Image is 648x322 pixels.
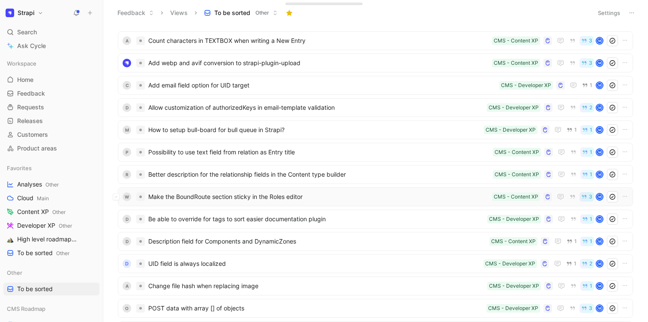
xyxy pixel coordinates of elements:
[123,259,131,268] div: D
[565,237,579,246] button: 1
[590,217,592,222] span: 1
[114,6,158,19] button: Feedback
[59,223,72,229] span: Other
[118,54,633,72] a: logoAdd webp and avif conversion to strapi-plugin-uploadCMS - Content XP3M
[3,7,45,19] button: StrapiStrapi
[255,9,269,17] span: Other
[118,143,633,162] a: PPossibility to use text field from relation as Entry titleCMS - Content XP1M
[148,147,489,157] span: Possibility to use text field from relation as Entry title
[597,38,603,44] div: M
[118,277,633,295] a: AChange file hash when replacing imageCMS - Developer XP1M
[3,283,99,295] a: To be sorted
[3,57,99,70] div: Workspace
[589,105,592,110] span: 2
[594,7,624,19] button: Settings
[3,39,99,52] a: Ask Cycle
[45,181,59,188] span: Other
[3,87,99,100] a: Feedback
[3,219,99,232] a: Developer XPOther
[123,282,131,290] div: A
[489,282,539,290] div: CMS - Developer XP
[118,187,633,206] a: WMake the BoundRoute section sticky in the Roles editorCMS - Content XP3M
[597,105,603,111] div: M
[580,214,594,224] button: 1
[3,142,99,155] a: Product areas
[118,299,633,318] a: OPOST data with array [] of objectsCMS - Developer XP3M
[574,127,577,132] span: 1
[597,149,603,155] div: M
[123,103,131,112] div: D
[123,126,131,134] div: M
[17,208,66,217] span: Content XP
[488,304,538,313] div: CMS - Developer XP
[200,6,282,19] button: To be sortedOther
[589,60,592,66] span: 3
[501,81,551,90] div: CMS - Developer XP
[495,148,539,156] div: CMS - Content XP
[574,239,577,244] span: 1
[17,144,57,153] span: Product areas
[18,9,34,17] h1: Strapi
[118,254,633,273] a: DUID field is always localizedCMS - Developer XP12M
[589,306,592,311] span: 3
[17,27,37,37] span: Search
[17,285,53,293] span: To be sorted
[3,266,99,295] div: OtherTo be sorted
[17,117,43,125] span: Releases
[148,259,480,269] span: UID field is always localized
[580,259,594,268] button: 2
[589,261,592,266] span: 2
[123,215,131,223] div: D
[579,58,594,68] button: 3
[52,209,66,215] span: Other
[214,9,250,17] span: To be sorted
[123,148,131,156] div: P
[580,125,594,135] button: 1
[3,205,99,218] a: Content XPOther
[166,6,192,19] button: Views
[597,172,603,178] div: M
[489,103,539,112] div: CMS - Developer XP
[148,281,484,291] span: Change file hash when replacing image
[580,103,594,112] button: 2
[118,210,633,229] a: DBe able to override for tags to sort easier documentation pluginCMS - Developer XP1M
[118,165,633,184] a: RBetter description for the relationship fields in the Content type builderCMS - Content XP1M
[123,59,131,67] img: logo
[597,127,603,133] div: M
[17,75,33,84] span: Home
[580,81,594,90] button: 1
[580,281,594,291] button: 1
[148,36,489,46] span: Count characters in TEXTBOX when writing a New Entry
[3,101,99,114] a: Requests
[494,59,538,67] div: CMS - Content XP
[3,162,99,175] div: Favorites
[7,236,14,243] img: ⛰️
[5,234,15,244] button: ⛰️
[590,172,592,177] span: 1
[17,249,69,258] span: To be sorted
[597,216,603,222] div: M
[7,268,22,277] span: Other
[6,9,14,17] img: Strapi
[17,41,46,51] span: Ask Cycle
[17,221,72,230] span: Developer XP
[7,164,32,172] span: Favorites
[118,31,633,50] a: aCount characters in TEXTBOX when writing a New EntryCMS - Content XP3M
[3,247,99,259] a: To be sortedOther
[17,130,48,139] span: Customers
[495,170,539,179] div: CMS - Content XP
[118,120,633,139] a: MHow to setup bull-board for bull queue in Strapi?CMS - Developer XP11M
[494,193,538,201] div: CMS - Content XP
[589,194,592,199] span: 3
[590,283,592,289] span: 1
[564,259,578,268] button: 1
[590,239,592,244] span: 1
[148,303,483,313] span: POST data with array [] of objects
[123,36,131,45] div: a
[148,236,486,247] span: Description field for Components and DynamicZones
[123,304,131,313] div: O
[123,170,131,179] div: R
[17,180,59,189] span: Analyses
[17,194,49,203] span: Cloud
[148,214,484,224] span: Be able to override for tags to sort easier documentation plugin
